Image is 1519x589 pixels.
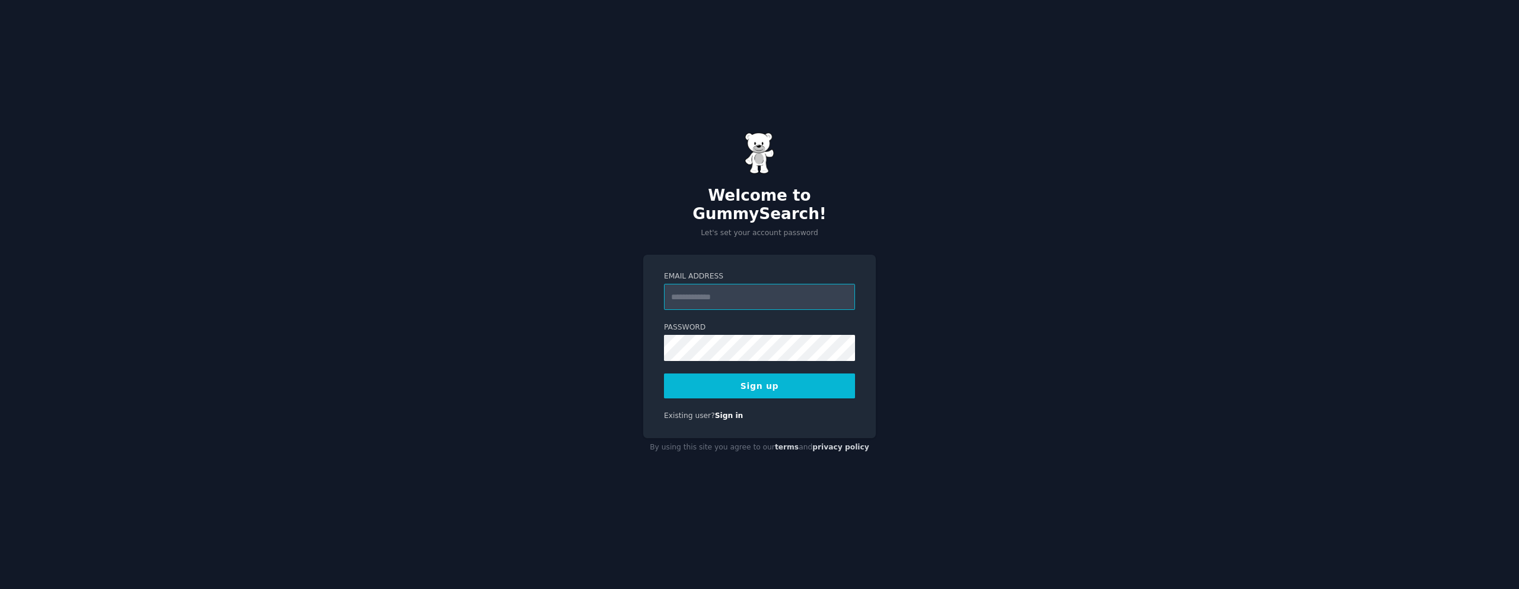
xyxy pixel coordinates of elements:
[664,271,855,282] label: Email Address
[664,373,855,398] button: Sign up
[745,132,774,174] img: Gummy Bear
[664,322,855,333] label: Password
[643,438,876,457] div: By using this site you agree to our and
[643,186,876,224] h2: Welcome to GummySearch!
[812,443,869,451] a: privacy policy
[643,228,876,239] p: Let's set your account password
[664,411,715,420] span: Existing user?
[775,443,799,451] a: terms
[715,411,743,420] a: Sign in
